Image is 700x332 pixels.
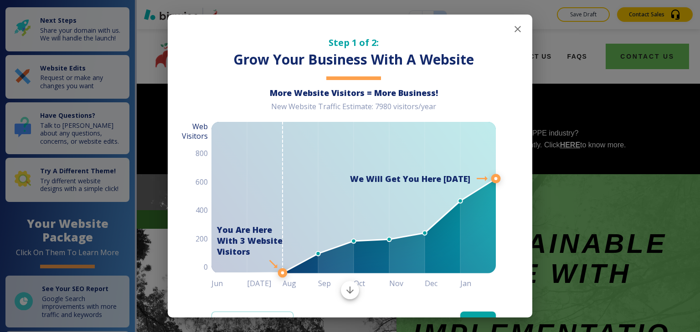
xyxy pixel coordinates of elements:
[283,277,318,290] h6: Aug
[318,277,354,290] h6: Sep
[211,277,247,290] h6: Jun
[460,312,496,331] button: Next
[211,36,496,49] h5: Step 1 of 2:
[211,50,496,69] h3: Grow Your Business With A Website
[354,277,389,290] h6: Oct
[247,277,283,290] h6: [DATE]
[460,277,496,290] h6: Jan
[211,87,496,98] h6: More Website Visitors = More Business!
[425,277,460,290] h6: Dec
[341,281,359,299] button: Scroll to bottom
[389,277,425,290] h6: Nov
[211,102,496,119] div: New Website Traffic Estimate: 7980 visitors/year
[211,312,293,331] a: View Graph Details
